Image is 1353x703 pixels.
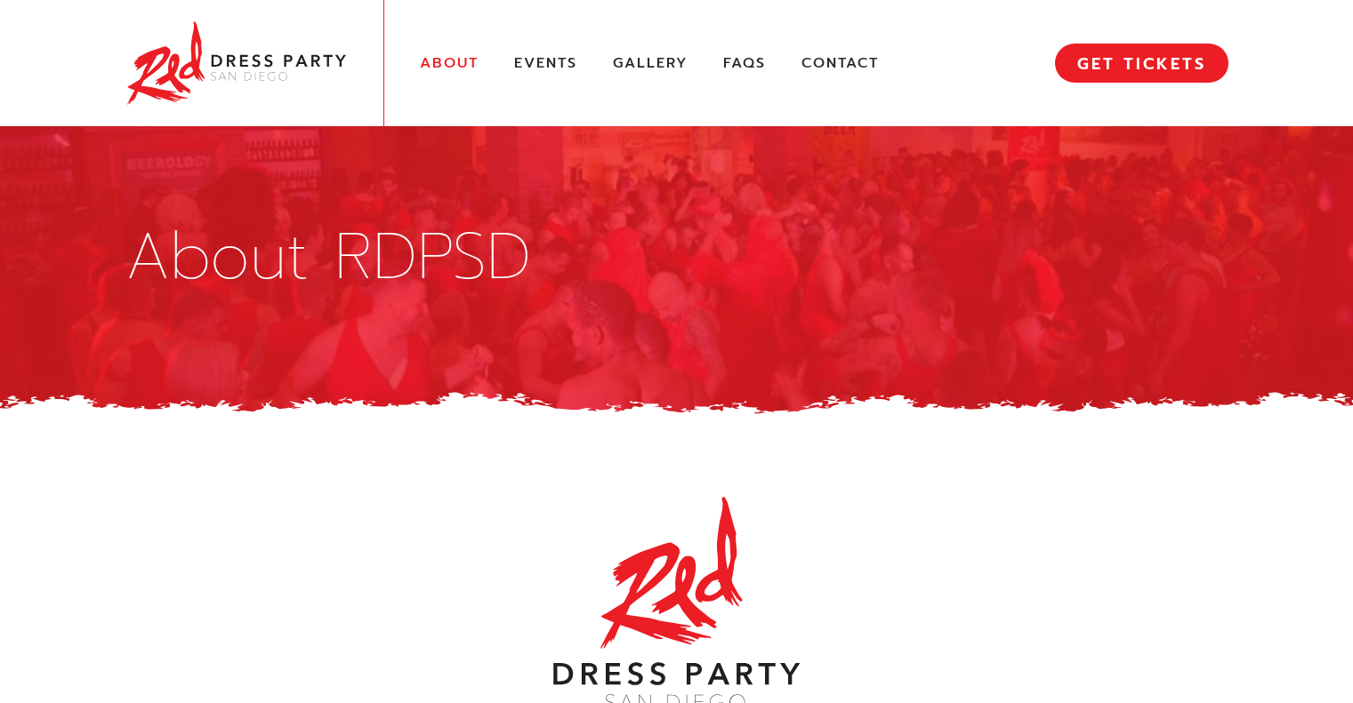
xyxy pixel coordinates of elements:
[420,54,479,73] a: About
[1055,44,1228,83] a: GET TICKETS
[613,54,688,73] a: Gallery
[125,225,1228,289] h1: About RDPSD
[125,18,348,108] img: Red Dress Party San Diego
[514,54,577,73] a: Events
[801,54,879,73] a: Contact
[723,54,766,73] a: FAQs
